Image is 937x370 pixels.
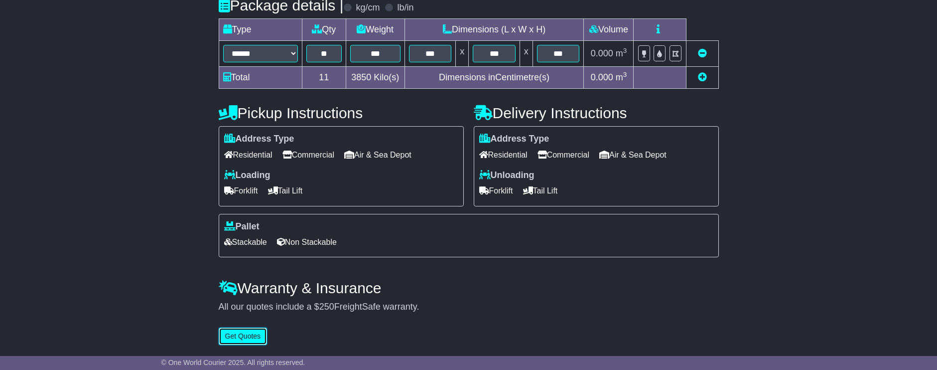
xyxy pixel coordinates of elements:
[397,2,413,13] label: lb/in
[224,170,270,181] label: Loading
[479,170,535,181] label: Unloading
[698,48,707,58] a: Remove this item
[591,48,613,58] span: 0.000
[591,72,613,82] span: 0.000
[219,280,719,296] h4: Warranty & Insurance
[584,19,634,41] td: Volume
[219,302,719,313] div: All our quotes include a $ FreightSafe warranty.
[616,72,627,82] span: m
[224,234,267,250] span: Stackable
[479,183,513,198] span: Forklift
[356,2,380,13] label: kg/cm
[537,147,589,163] span: Commercial
[344,147,411,163] span: Air & Sea Depot
[623,71,627,78] sup: 3
[346,67,404,89] td: Kilo(s)
[616,48,627,58] span: m
[520,41,533,67] td: x
[224,221,260,232] label: Pallet
[219,67,302,89] td: Total
[623,47,627,54] sup: 3
[599,147,667,163] span: Air & Sea Depot
[219,105,464,121] h4: Pickup Instructions
[302,67,346,89] td: 11
[277,234,337,250] span: Non Stackable
[456,41,469,67] td: x
[523,183,558,198] span: Tail Lift
[479,134,549,145] label: Address Type
[224,134,294,145] label: Address Type
[282,147,334,163] span: Commercial
[219,19,302,41] td: Type
[404,67,584,89] td: Dimensions in Centimetre(s)
[474,105,719,121] h4: Delivery Instructions
[302,19,346,41] td: Qty
[479,147,528,163] span: Residential
[224,147,272,163] span: Residential
[224,183,258,198] span: Forklift
[346,19,404,41] td: Weight
[268,183,303,198] span: Tail Lift
[319,302,334,312] span: 250
[351,72,371,82] span: 3850
[404,19,584,41] td: Dimensions (L x W x H)
[698,72,707,82] a: Add new item
[219,328,268,345] button: Get Quotes
[161,359,305,367] span: © One World Courier 2025. All rights reserved.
